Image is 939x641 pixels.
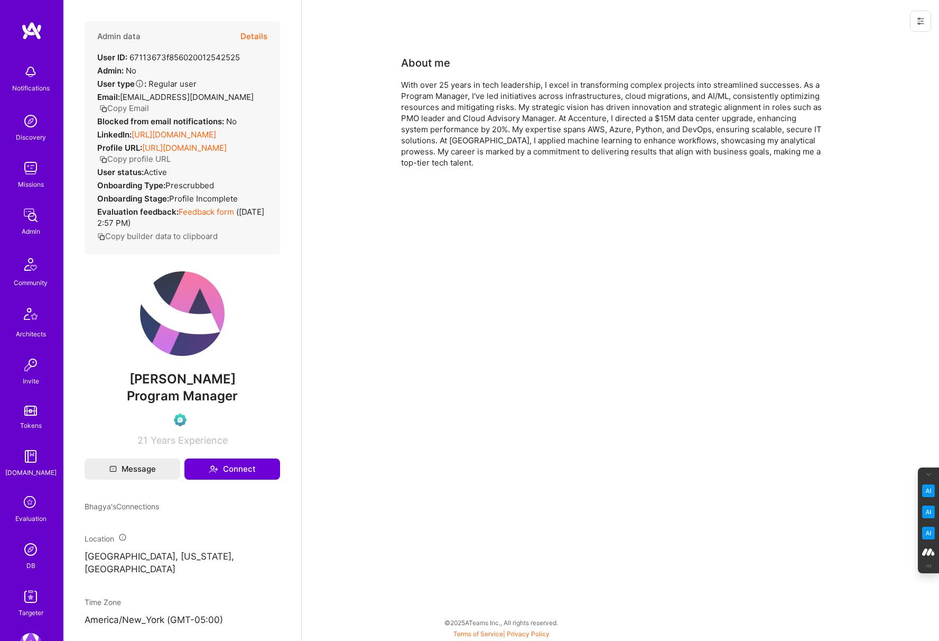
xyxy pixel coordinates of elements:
span: Active [144,167,167,177]
p: America/New_York (GMT-05:00 ) [85,614,280,627]
span: | [453,630,550,638]
i: icon Copy [99,105,107,113]
img: teamwork [20,158,41,179]
img: guide book [20,446,41,467]
div: DB [26,560,35,571]
div: ( [DATE] 2:57 PM ) [97,206,267,228]
strong: Onboarding Type: [97,180,165,190]
button: Copy builder data to clipboard [97,231,218,242]
img: User Avatar [140,271,225,356]
span: Program Manager [127,388,238,404]
div: Evaluation [15,513,47,524]
img: Invite [20,354,41,376]
div: Location [85,533,280,544]
strong: User status: [97,167,144,177]
div: No [97,65,136,76]
strong: User type : [97,79,146,89]
strong: Profile URL: [97,143,142,153]
img: discovery [20,111,41,132]
strong: Email: [97,92,120,102]
i: icon Copy [99,155,107,163]
div: Community [14,277,48,288]
a: [URL][DOMAIN_NAME] [142,143,227,153]
div: [DOMAIN_NAME] [5,467,57,478]
a: Terms of Service [453,630,503,638]
i: icon Mail [109,465,117,473]
strong: User ID: [97,52,127,62]
div: 67113673f856020012542525 [97,52,240,63]
i: Help [135,79,144,88]
span: Bhagya's Connections [85,501,159,512]
span: Time Zone [85,598,121,607]
button: Copy profile URL [99,153,171,164]
div: Architects [16,328,46,340]
span: prescrubbed [165,180,214,190]
img: Skill Targeter [20,586,41,607]
a: [URL][DOMAIN_NAME] [132,130,216,140]
button: Connect [184,459,280,480]
div: Missions [18,179,44,190]
i: icon Copy [97,233,105,241]
img: Architects [18,303,43,328]
img: Community [18,252,43,277]
img: tokens [24,406,37,416]
img: Key Point Extractor icon [922,484,935,497]
strong: Blocked from email notifications: [97,116,226,126]
strong: Admin: [97,66,124,76]
strong: LinkedIn: [97,130,132,140]
a: Feedback form [179,207,234,217]
span: Profile Incomplete [169,194,238,204]
span: 21 [137,435,147,446]
img: Evaluation Call Pending [174,414,187,426]
img: admin teamwork [20,205,41,226]
span: [EMAIL_ADDRESS][DOMAIN_NAME] [120,92,254,102]
div: Notifications [12,83,50,94]
div: Discovery [16,132,46,143]
button: Details [240,21,267,52]
div: Tokens [20,420,42,431]
strong: Onboarding Stage: [97,194,169,204]
img: Jargon Buster icon [922,527,935,539]
i: icon SelectionTeam [21,493,41,513]
img: bell [20,61,41,83]
div: Invite [23,376,39,387]
img: Email Tone Analyzer icon [922,506,935,518]
div: © 2025 ATeams Inc., All rights reserved. [63,609,939,636]
div: No [97,116,237,127]
img: Admin Search [20,539,41,560]
div: Admin [22,226,40,237]
button: Copy Email [99,103,149,114]
div: Regular user [97,78,197,89]
h4: Admin data [97,32,141,41]
strong: Evaluation feedback: [97,207,179,217]
div: About me [401,55,450,71]
span: Years Experience [151,435,228,446]
p: [GEOGRAPHIC_DATA], [US_STATE], [GEOGRAPHIC_DATA] [85,551,280,576]
div: Targeter [18,607,43,618]
img: logo [21,21,42,40]
a: Privacy Policy [507,630,550,638]
div: With over 25 years in tech leadership, I excel in transforming complex projects into streamlined ... [401,79,824,168]
span: [PERSON_NAME] [85,371,280,387]
button: Message [85,459,180,480]
i: icon Connect [209,464,218,474]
